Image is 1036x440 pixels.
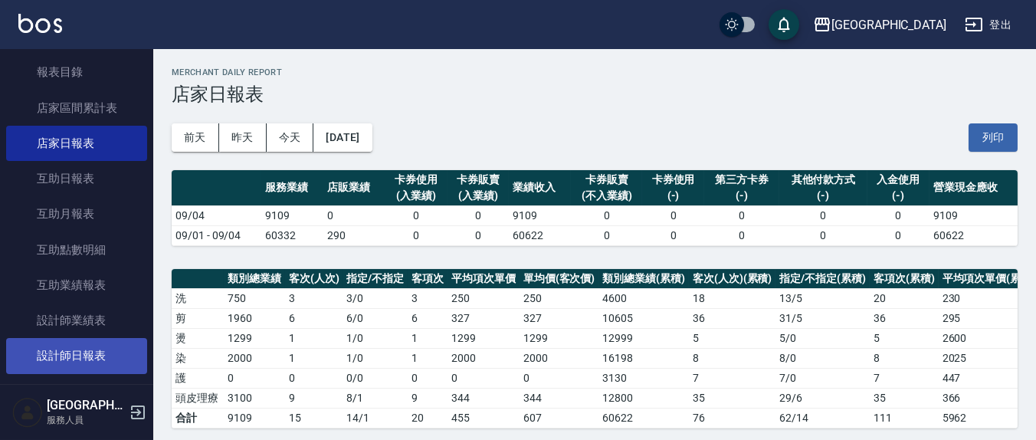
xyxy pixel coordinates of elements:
td: 剪 [172,308,224,328]
div: 第三方卡券 [708,172,775,188]
th: 單均價(客次價) [520,269,599,289]
a: 報表目錄 [6,54,147,90]
td: 1 [285,348,343,368]
th: 指定/不指定(累積) [775,269,870,289]
div: 卡券使用 [389,172,444,188]
td: 290 [323,225,385,245]
div: 卡券使用 [646,172,700,188]
th: 客項次(累積) [870,269,939,289]
td: 9 [408,388,448,408]
td: 8 / 0 [775,348,870,368]
td: 9109 [224,408,285,428]
td: 0 [408,368,448,388]
td: 344 [520,388,599,408]
td: 12999 [598,328,689,348]
td: 燙 [172,328,224,348]
div: 卡券販賣 [575,172,638,188]
td: 327 [520,308,599,328]
td: 6 [285,308,343,328]
td: 1 [285,328,343,348]
h2: Merchant Daily Report [172,67,1018,77]
td: 35 [870,388,939,408]
td: 09/04 [172,205,261,225]
td: 5 / 0 [775,328,870,348]
div: (-) [646,188,700,204]
td: 2000 [448,348,520,368]
td: 36 [689,308,776,328]
td: 20 [408,408,448,428]
td: 60332 [261,225,323,245]
td: 750 [224,288,285,308]
td: 60622 [929,225,1018,245]
td: 1299 [224,328,285,348]
td: 455 [448,408,520,428]
button: [DATE] [313,123,372,152]
h5: [GEOGRAPHIC_DATA] [47,398,125,413]
button: 登出 [959,11,1018,39]
button: 列印 [969,123,1018,152]
td: 6 [408,308,448,328]
td: 344 [448,388,520,408]
th: 客項次 [408,269,448,289]
td: 6 / 0 [343,308,408,328]
td: 合計 [172,408,224,428]
td: 36 [870,308,939,328]
td: 3 [408,288,448,308]
td: 0 [642,225,704,245]
a: 店家區間累計表 [6,90,147,126]
div: 卡券販賣 [451,172,506,188]
div: (-) [708,188,775,204]
td: 0 [642,205,704,225]
p: 服務人員 [47,413,125,427]
div: (入業績) [389,188,444,204]
a: 互助點數明細 [6,232,147,268]
td: 31 / 5 [775,308,870,328]
th: 平均項次單價 [448,269,520,289]
td: 0 [448,225,510,245]
a: 互助業績報表 [6,268,147,303]
td: 2000 [224,348,285,368]
td: 1 / 0 [343,328,408,348]
td: 62/14 [775,408,870,428]
td: 1 / 0 [343,348,408,368]
td: 9109 [929,205,1018,225]
td: 0 [571,225,642,245]
th: 指定/不指定 [343,269,408,289]
div: [GEOGRAPHIC_DATA] [831,15,946,34]
td: 0 / 0 [343,368,408,388]
td: 5 [689,328,776,348]
td: 0 [323,205,385,225]
td: 7 [870,368,939,388]
div: 其他付款方式 [783,172,864,188]
td: 60622 [598,408,689,428]
div: (-) [783,188,864,204]
th: 業績收入 [509,170,571,206]
td: 洗 [172,288,224,308]
td: 0 [385,225,448,245]
td: 09/01 - 09/04 [172,225,261,245]
td: 20 [870,288,939,308]
td: 76 [689,408,776,428]
td: 0 [448,205,510,225]
img: Logo [18,14,62,33]
td: 頭皮理療 [172,388,224,408]
td: 0 [867,225,929,245]
div: (入業績) [451,188,506,204]
td: 0 [704,205,779,225]
td: 250 [520,288,599,308]
td: 5 [870,328,939,348]
a: 互助日報表 [6,161,147,196]
a: 店家日報表 [6,126,147,161]
td: 9 [285,388,343,408]
div: (不入業績) [575,188,638,204]
td: 0 [385,205,448,225]
th: 類別總業績 [224,269,285,289]
th: 店販業績 [323,170,385,206]
button: 今天 [267,123,314,152]
td: 1299 [520,328,599,348]
a: 設計師業績分析表 [6,374,147,409]
td: 29 / 6 [775,388,870,408]
td: 111 [870,408,939,428]
td: 13 / 5 [775,288,870,308]
td: 3 / 0 [343,288,408,308]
